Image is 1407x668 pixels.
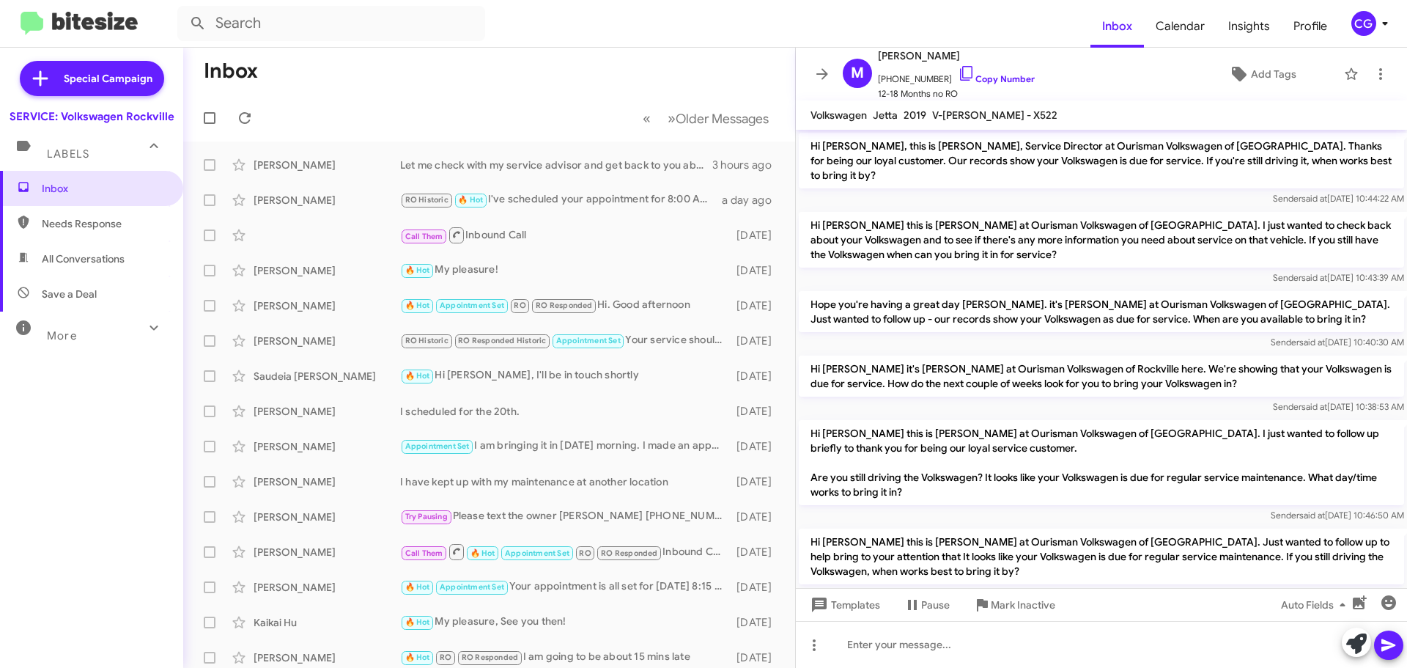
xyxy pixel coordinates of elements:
span: RO Historic [405,195,448,205]
span: said at [1301,401,1327,412]
div: I am going to be about 15 mins late [400,649,729,666]
span: Pause [921,592,950,618]
span: Older Messages [676,111,769,127]
nav: Page navigation example [635,103,778,133]
div: Your service should take between 1 to 3 hours, so you should be able to leave by 12:30 PM. I can ... [400,332,729,349]
div: Inbound Call [400,543,729,561]
span: said at [1299,510,1325,521]
div: My pleasure, See you then! [400,614,729,631]
div: [PERSON_NAME] [254,439,400,454]
div: Saudeia [PERSON_NAME] [254,369,400,383]
span: Labels [47,147,89,161]
div: Hi. Good afternoon [400,297,729,314]
div: [DATE] [729,228,783,243]
div: Your appointment is all set for [DATE] 8:15 AM. See you then! [400,579,729,595]
div: Inbound Call [400,226,729,244]
button: CG [1339,11,1391,36]
span: All Conversations [42,252,125,266]
div: [DATE] [729,369,783,383]
div: [DATE] [729,545,783,559]
div: SERVICE: Volkswagen Rockville [10,109,174,124]
span: Templates [808,592,880,618]
p: Hi [PERSON_NAME] this is [PERSON_NAME] at Ourisman Volkswagen of [GEOGRAPHIC_DATA]. I just wanted... [799,420,1404,505]
button: Auto Fields [1269,592,1363,618]
span: RO [579,548,591,558]
div: Kaikai Hu [254,615,400,630]
span: 🔥 Hot [405,371,430,381]
div: [DATE] [729,298,783,313]
div: My pleasure! [400,262,729,279]
div: [PERSON_NAME] [254,334,400,348]
div: CG [1351,11,1376,36]
div: I scheduled for the 20th. [400,404,729,419]
span: V-[PERSON_NAME] - X522 [932,109,1057,122]
div: [PERSON_NAME] [254,650,400,665]
p: Hi [PERSON_NAME], this is [PERSON_NAME], Service Director at Ourisman Volkswagen of [GEOGRAPHIC_D... [799,133,1404,188]
span: Appointment Set [440,301,504,310]
span: Appointment Set [505,548,569,558]
div: [PERSON_NAME] [254,193,400,208]
span: 2019 [904,109,926,122]
a: Inbox [1090,5,1144,48]
div: [DATE] [729,510,783,524]
div: [PERSON_NAME] [254,510,400,524]
span: Sender [DATE] 10:38:53 AM [1273,401,1404,412]
button: Add Tags [1186,61,1337,87]
p: Hi [PERSON_NAME] this is [PERSON_NAME] at Ourisman Volkswagen of [GEOGRAPHIC_DATA]. I just wanted... [799,212,1404,268]
span: « [643,109,651,128]
span: Auto Fields [1281,592,1351,618]
input: Search [177,6,485,41]
span: 🔥 Hot [405,617,430,627]
div: [DATE] [729,580,783,595]
span: Appointment Set [440,582,504,592]
span: 12-18 Months no RO [878,87,1035,101]
span: [PHONE_NUMBER] [878,65,1035,87]
span: Inbox [42,181,166,196]
div: I have kept up with my maintenance at another location [400,474,729,489]
span: Try Pausing [405,512,448,521]
a: Insights [1216,5,1282,48]
a: Copy Number [958,73,1035,84]
button: Previous [634,103,660,133]
a: Profile [1282,5,1339,48]
span: said at [1301,193,1327,204]
span: Mark Inactive [991,592,1055,618]
div: [PERSON_NAME] [254,580,400,595]
span: RO [440,653,451,662]
span: Save a Deal [42,287,97,301]
div: I've scheduled your appointment for 8:00 AM [DATE]. Thank you! [400,191,722,208]
span: Sender [DATE] 10:44:22 AM [1273,193,1404,204]
span: Call Them [405,548,443,558]
span: Calendar [1144,5,1216,48]
div: 3 hours ago [712,158,783,172]
span: RO Responded [462,653,518,662]
div: [PERSON_NAME] [254,298,400,313]
span: [PERSON_NAME] [878,47,1035,65]
span: Add Tags [1251,61,1296,87]
div: [DATE] [729,263,783,278]
div: [PERSON_NAME] [254,158,400,172]
p: Hi [PERSON_NAME] this is [PERSON_NAME] at Ourisman Volkswagen of [GEOGRAPHIC_DATA]. Just wanted t... [799,529,1404,584]
span: » [668,109,676,128]
p: Hope you're having a great day [PERSON_NAME]. it's [PERSON_NAME] at Ourisman Volkswagen of [GEOGR... [799,291,1404,332]
div: [DATE] [729,650,783,665]
span: Needs Response [42,216,166,231]
span: said at [1301,272,1327,283]
span: Sender [DATE] 10:43:39 AM [1273,272,1404,283]
div: [PERSON_NAME] [254,263,400,278]
span: Call Them [405,232,443,241]
div: Please text the owner [PERSON_NAME] [PHONE_NUMBER] I once gave my number because they were out of... [400,508,729,525]
span: Volkswagen [810,109,867,122]
span: 🔥 Hot [470,548,495,558]
span: 🔥 Hot [405,301,430,310]
span: RO Historic [405,336,448,345]
div: I am bringing it in [DATE] morning. I made an appointment [400,438,729,455]
span: Jetta [873,109,898,122]
span: M [851,62,864,85]
h1: Inbox [204,59,258,83]
span: RO Responded [601,548,657,558]
div: [PERSON_NAME] [254,474,400,489]
button: Next [659,103,778,133]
